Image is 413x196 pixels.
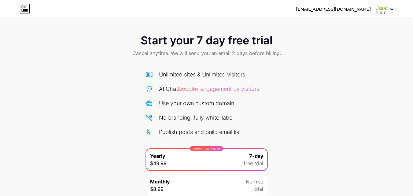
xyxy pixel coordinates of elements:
div: Publish posts and build email list [159,128,241,136]
span: 7-day [249,152,263,160]
div: AI Chat [159,85,259,93]
span: No free [246,178,263,185]
div: [EMAIL_ADDRESS][DOMAIN_NAME] [296,6,371,13]
span: trial [254,185,263,193]
span: Cancel anytime. We will send you an email 2 days before billing. [132,50,281,57]
div: Use your own custom domain [159,99,234,107]
span: Doubles engagement by visitors [178,86,259,92]
span: Start your 7 day free trial [141,34,272,46]
span: $8.99 [150,185,164,193]
div: Unlimited sites & Unlimited visitors [159,70,245,79]
span: $49.99 [150,160,167,167]
span: free trial [244,160,263,167]
div: No branding, fully white-label [159,113,234,122]
span: Yearly [150,152,165,160]
div: LIMITED TIME : 50% off [190,146,223,151]
span: Monthly [150,178,170,185]
img: careplusdental [375,3,387,15]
